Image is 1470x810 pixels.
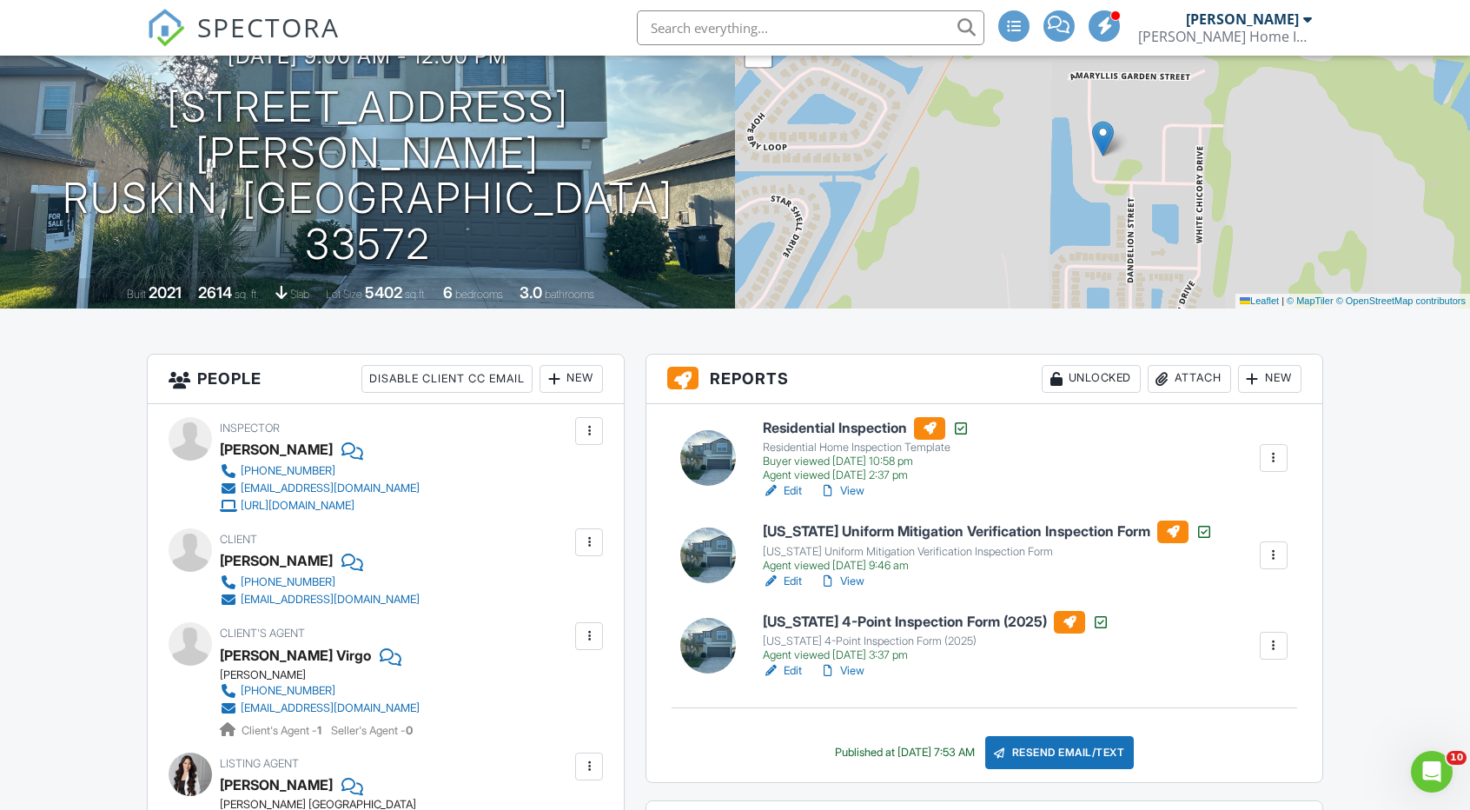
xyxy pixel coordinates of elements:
[1138,28,1312,45] div: Cooper Home Inspections, LLC
[317,724,321,737] strong: 1
[198,283,232,302] div: 2614
[220,436,333,462] div: [PERSON_NAME]
[241,684,335,698] div: [PHONE_NUMBER]
[763,545,1213,559] div: [US_STATE] Uniform Mitigation Verification Inspection Form
[290,288,309,301] span: slab
[1238,365,1301,393] div: New
[220,591,420,608] a: [EMAIL_ADDRESS][DOMAIN_NAME]
[220,480,420,497] a: [EMAIL_ADDRESS][DOMAIN_NAME]
[220,533,257,546] span: Client
[147,9,185,47] img: The Best Home Inspection Software - Spectora
[241,464,335,478] div: [PHONE_NUMBER]
[763,468,970,482] div: Agent viewed [DATE] 2:37 pm
[763,648,1109,662] div: Agent viewed [DATE] 3:37 pm
[148,355,624,404] h3: People
[443,283,453,302] div: 6
[220,700,420,717] a: [EMAIL_ADDRESS][DOMAIN_NAME]
[220,548,333,574] div: [PERSON_NAME]
[197,9,340,45] span: SPECTORA
[361,365,533,393] div: Disable Client CC Email
[220,497,420,515] a: [URL][DOMAIN_NAME]
[1240,295,1279,306] a: Leaflet
[819,482,864,500] a: View
[220,422,280,435] span: Inspector
[241,481,420,495] div: [EMAIL_ADDRESS][DOMAIN_NAME]
[241,701,420,715] div: [EMAIL_ADDRESS][DOMAIN_NAME]
[1186,10,1299,28] div: [PERSON_NAME]
[228,44,507,68] h3: [DATE] 9:00 am - 12:00 pm
[763,521,1213,573] a: [US_STATE] Uniform Mitigation Verification Inspection Form [US_STATE] Uniform Mitigation Verifica...
[220,462,420,480] a: [PHONE_NUMBER]
[235,288,259,301] span: sq. ft.
[763,573,802,590] a: Edit
[220,668,434,682] div: [PERSON_NAME]
[835,746,975,760] div: Published at [DATE] 7:53 AM
[220,772,333,798] a: [PERSON_NAME]
[819,662,864,680] a: View
[220,627,305,640] span: Client's Agent
[819,573,864,590] a: View
[763,417,970,483] a: Residential Inspection Residential Home Inspection Template Buyer viewed [DATE] 10:58 pm Agent vi...
[763,611,1109,634] h6: [US_STATE] 4-Point Inspection Form (2025)
[763,662,802,680] a: Edit
[241,499,354,513] div: [URL][DOMAIN_NAME]
[220,682,420,700] a: [PHONE_NUMBER]
[763,559,1213,573] div: Agent viewed [DATE] 9:46 am
[455,288,503,301] span: bedrooms
[1092,121,1114,156] img: Marker
[220,757,299,770] span: Listing Agent
[520,283,542,302] div: 3.0
[241,575,335,589] div: [PHONE_NUMBER]
[365,283,402,302] div: 5402
[241,593,420,607] div: [EMAIL_ADDRESS][DOMAIN_NAME]
[763,455,970,468] div: Buyer viewed [DATE] 10:58 pm
[763,482,802,500] a: Edit
[220,642,371,668] a: [PERSON_NAME] Virgo
[763,611,1109,663] a: [US_STATE] 4-Point Inspection Form (2025) [US_STATE] 4-Point Inspection Form (2025) Agent viewed ...
[763,417,970,440] h6: Residential Inspection
[753,43,765,64] span: −
[1148,365,1231,393] div: Attach
[1336,295,1466,306] a: © OpenStreetMap contributors
[149,283,182,302] div: 2021
[763,634,1109,648] div: [US_STATE] 4-Point Inspection Form (2025)
[985,736,1135,769] div: Resend Email/Text
[127,288,146,301] span: Built
[331,724,413,737] span: Seller's Agent -
[1287,295,1334,306] a: © MapTiler
[406,724,413,737] strong: 0
[220,574,420,591] a: [PHONE_NUMBER]
[646,355,1322,404] h3: Reports
[1281,295,1284,306] span: |
[147,23,340,60] a: SPECTORA
[28,84,707,268] h1: [STREET_ADDRESS][PERSON_NAME] Ruskin, [GEOGRAPHIC_DATA] 33572
[763,521,1213,543] h6: [US_STATE] Uniform Mitigation Verification Inspection Form
[242,724,324,737] span: Client's Agent -
[326,288,362,301] span: Lot Size
[545,288,594,301] span: bathrooms
[1411,751,1453,793] iframe: Intercom live chat
[637,10,984,45] input: Search everything...
[763,441,970,455] div: Residential Home Inspection Template
[1447,751,1467,765] span: 10
[540,365,603,393] div: New
[1042,365,1141,393] div: Unlocked
[405,288,427,301] span: sq.ft.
